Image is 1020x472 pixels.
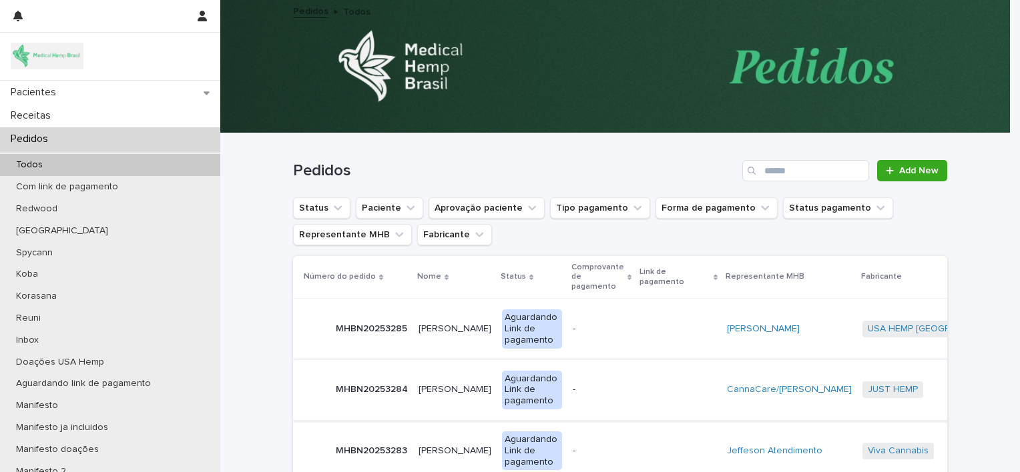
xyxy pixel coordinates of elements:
a: Pedidos [293,3,328,18]
p: Com link de pagamento [5,181,129,193]
button: Aprovação paciente [429,197,545,219]
p: William Polizel [419,443,494,457]
button: Fabricante [417,224,492,245]
a: Viva Cannabis [868,445,929,457]
p: MHBN20253283 [336,443,410,457]
p: Receitas [5,109,61,122]
button: Forma de pagamento [656,197,778,219]
p: Link de pagamento [640,265,710,289]
p: Representante MHB [726,269,804,284]
p: Manifesto ja incluidos [5,422,119,433]
p: William Polizel [419,381,494,395]
p: - [573,384,630,395]
p: Inbox [5,335,49,346]
button: Paciente [356,197,423,219]
p: Korasana [5,291,67,302]
div: Aguardando Link de pagamento [502,309,562,348]
p: Número do pedido [304,269,376,284]
p: Manifesto [5,400,69,411]
p: MHBN20253285 [336,321,410,335]
p: Fabricante [861,269,902,284]
span: Add New [899,166,939,175]
div: Aguardando Link de pagamento [502,371,562,409]
p: Doações USA Hemp [5,357,115,368]
p: Reuni [5,313,51,324]
p: Redwood [5,203,68,215]
a: [PERSON_NAME] [727,323,800,335]
p: Comprovante de pagamento [571,260,624,294]
input: Search [742,160,869,181]
p: Todos [343,3,370,18]
p: Koba [5,269,49,280]
button: Status [293,197,350,219]
a: JUST HEMP [868,384,918,395]
p: Status [501,269,526,284]
p: [GEOGRAPHIC_DATA] [5,225,119,237]
img: 4SJayOo8RSQX0lnsmxob [11,43,83,69]
p: - [573,445,630,457]
h1: Pedidos [293,161,737,181]
p: Aguardando link de pagamento [5,378,162,389]
p: - [573,323,630,335]
div: Aguardando Link de pagamento [502,431,562,470]
a: Add New [877,160,947,181]
a: USA HEMP [GEOGRAPHIC_DATA] [868,323,1008,335]
p: Pacientes [5,86,67,99]
a: CannaCare/[PERSON_NAME] [727,384,852,395]
a: Jeffeson Atendimento [727,445,822,457]
p: MHBN20253284 [336,381,411,395]
p: Nome [417,269,441,284]
button: Representante MHB [293,224,412,245]
button: Status pagamento [783,197,893,219]
p: Spycann [5,247,63,259]
p: Manifesto doações [5,444,109,455]
p: Pedidos [5,133,59,145]
button: Tipo pagamento [550,197,650,219]
p: Thaiane Soares Costa [419,321,494,335]
p: Todos [5,159,53,171]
